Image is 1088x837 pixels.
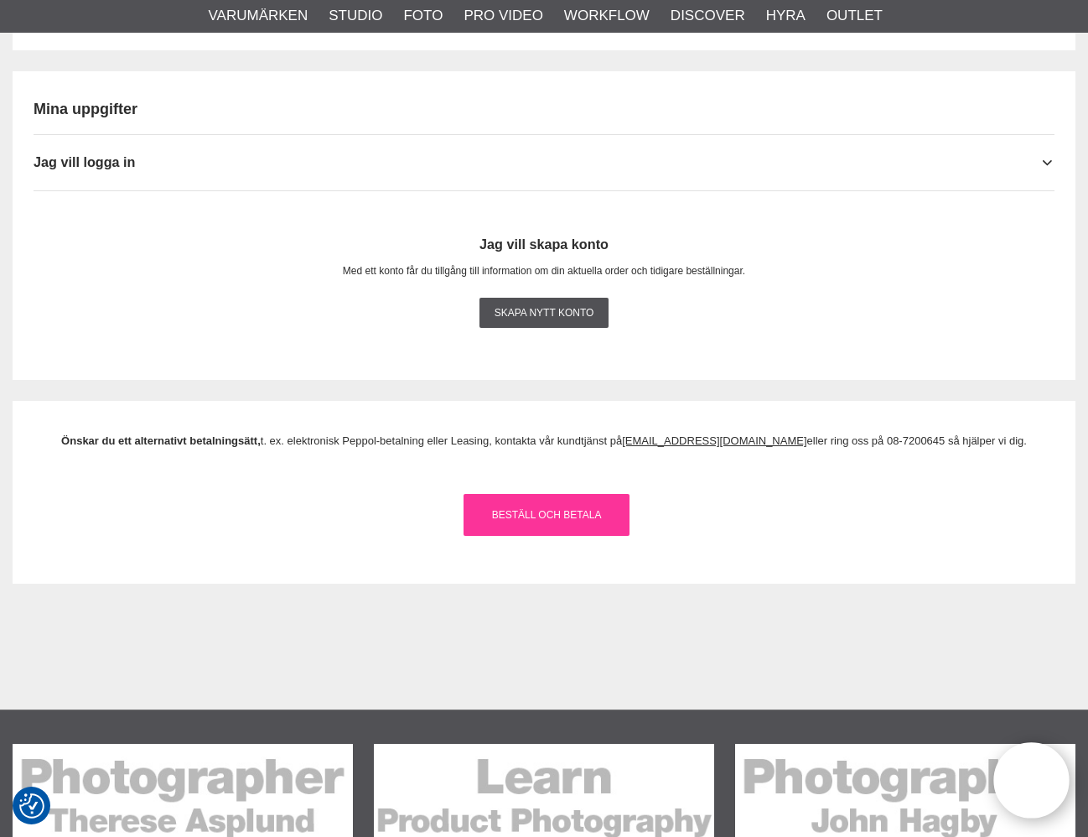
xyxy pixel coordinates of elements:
[329,5,382,27] a: Studio
[19,793,44,819] img: Revisit consent button
[766,5,806,27] a: Hyra
[34,154,135,169] span: Jag vill logga in
[34,99,1054,120] h2: Mina uppgifter
[671,5,745,27] a: Discover
[464,5,542,27] a: Pro Video
[826,5,883,27] a: Outlet
[403,5,443,27] a: Foto
[19,791,44,821] button: Samtyckesinställningar
[564,5,650,27] a: Workflow
[622,434,806,447] a: [EMAIL_ADDRESS][DOMAIN_NAME]
[54,433,1034,450] p: t. ex. elektronisk Peppol-betalning eller Leasing, kontakta vår kundtjänst på eller ring oss på 0...
[61,434,261,447] strong: Önskar du ett alternativt betalningsätt,
[464,494,629,536] a: Beställ och Betala
[343,265,745,277] span: Med ett konto får du tillgång till information om din aktuella order och tidigare beställningar.
[34,229,1054,258] span: Jag vill skapa konto
[209,5,308,27] a: Varumärken
[479,298,609,328] a: Skapa nytt konto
